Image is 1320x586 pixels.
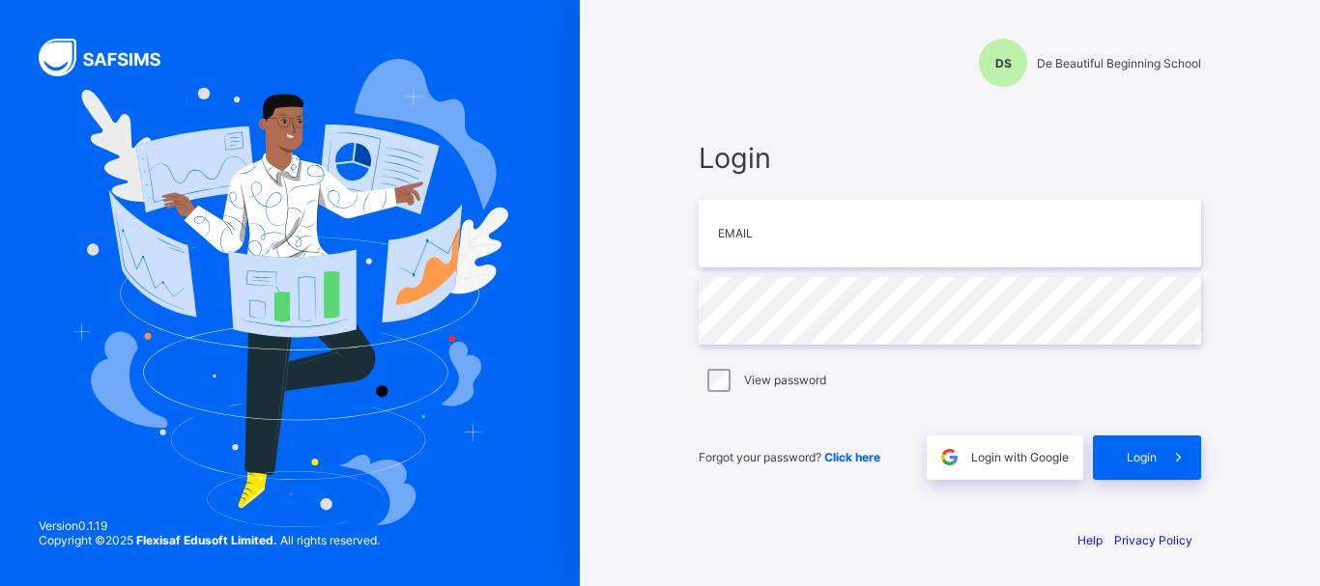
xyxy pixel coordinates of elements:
[72,59,508,528] img: Hero Image
[938,446,961,468] img: google.396cfc9801f0270233282035f929180a.svg
[136,533,277,547] strong: Flexisaf Edusoft Limited.
[1037,56,1201,70] span: De Beautiful Beginning School
[744,373,826,387] label: View password
[39,518,380,533] span: Version 0.1.19
[699,450,880,464] span: Forgot your password?
[699,141,1201,175] span: Login
[1114,533,1192,547] a: Privacy Policy
[1127,450,1157,464] span: Login
[39,533,380,547] span: Copyright © 2025 All rights reserved.
[971,450,1069,464] span: Login with Google
[824,450,880,464] a: Click here
[995,56,1012,70] span: DS
[39,39,184,76] img: SAFSIMS Logo
[1077,533,1103,547] a: Help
